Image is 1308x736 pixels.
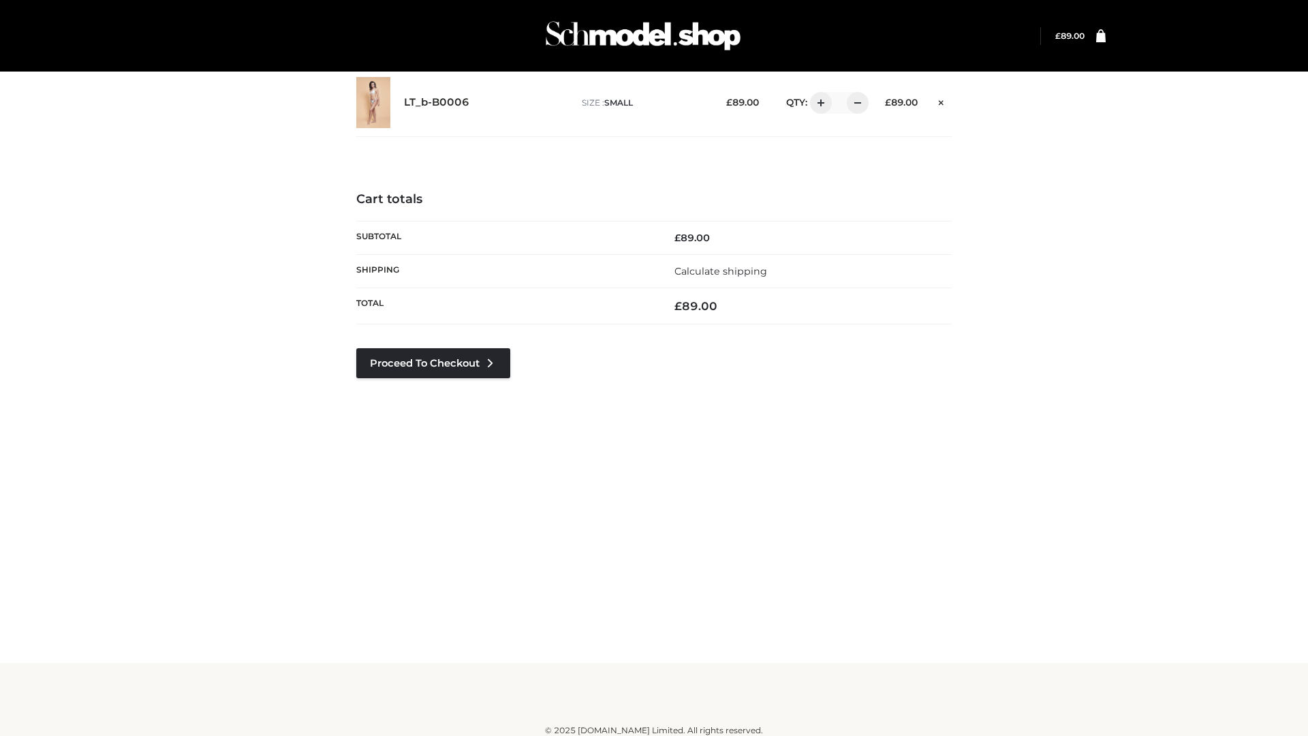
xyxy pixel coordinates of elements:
th: Total [356,288,654,324]
span: £ [1055,31,1061,41]
bdi: 89.00 [726,97,759,108]
h4: Cart totals [356,192,952,207]
bdi: 89.00 [1055,31,1085,41]
span: £ [726,97,732,108]
a: Remove this item [931,92,952,110]
bdi: 89.00 [885,97,918,108]
a: LT_b-B0006 [404,96,469,109]
th: Subtotal [356,221,654,254]
a: £89.00 [1055,31,1085,41]
span: £ [674,299,682,313]
span: £ [885,97,891,108]
bdi: 89.00 [674,299,717,313]
a: Calculate shipping [674,265,767,277]
img: Schmodel Admin 964 [541,9,745,63]
span: SMALL [604,97,633,108]
bdi: 89.00 [674,232,710,244]
span: £ [674,232,681,244]
a: Proceed to Checkout [356,348,510,378]
th: Shipping [356,254,654,288]
p: size : [582,97,705,109]
div: QTY: [773,92,864,114]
